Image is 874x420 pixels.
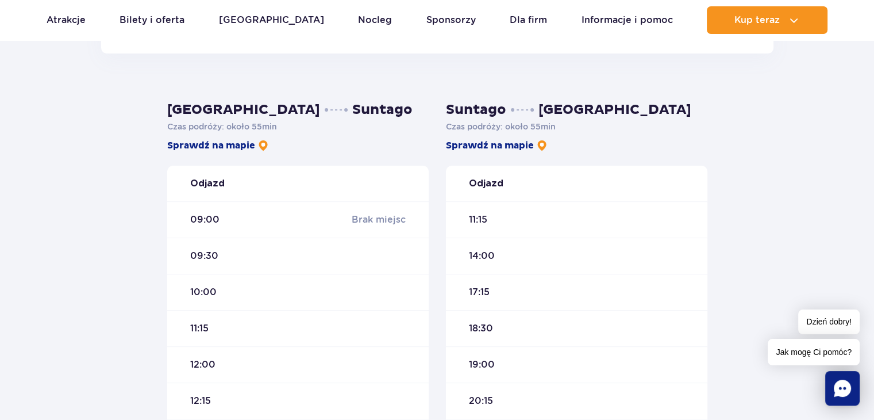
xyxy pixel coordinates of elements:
[446,121,707,132] p: Czas podróży :
[190,286,217,299] span: 10:00
[798,310,860,334] span: Dzień dobry!
[47,6,86,34] a: Atrakcje
[352,213,406,226] div: Brak miejsc
[446,101,707,119] h3: Suntago [GEOGRAPHIC_DATA]
[469,177,503,190] strong: Odjazd
[734,15,780,25] span: Kup teraz
[120,6,184,34] a: Bilety i oferta
[707,6,827,34] button: Kup teraz
[226,122,277,131] span: około 55 min
[511,108,534,112] img: dots.7b10e353.svg
[167,101,429,119] h3: [GEOGRAPHIC_DATA] Suntago
[469,322,493,335] span: 18:30
[536,140,548,151] img: pin-yellow.6f239d18.svg
[505,122,556,131] span: około 55 min
[190,213,220,226] span: 09:00
[257,140,269,151] img: pin-yellow.6f239d18.svg
[469,250,495,262] span: 14:00
[190,322,209,335] span: 11:15
[510,6,547,34] a: Dla firm
[167,121,429,132] p: Czas podróży :
[469,358,495,371] span: 19:00
[582,6,673,34] a: Informacje i pomoc
[325,108,348,112] img: dots.7b10e353.svg
[190,395,211,407] span: 12:15
[825,371,860,406] div: Chat
[768,339,860,365] span: Jak mogę Ci pomóc?
[469,286,490,299] span: 17:15
[358,6,392,34] a: Nocleg
[469,395,493,407] span: 20:15
[469,213,487,226] span: 11:15
[446,139,548,152] a: Sprawdź na mapie
[167,139,269,152] a: Sprawdź na mapie
[426,6,476,34] a: Sponsorzy
[190,177,225,190] strong: Odjazd
[190,358,215,371] span: 12:00
[190,250,218,262] span: 09:30
[219,6,324,34] a: [GEOGRAPHIC_DATA]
